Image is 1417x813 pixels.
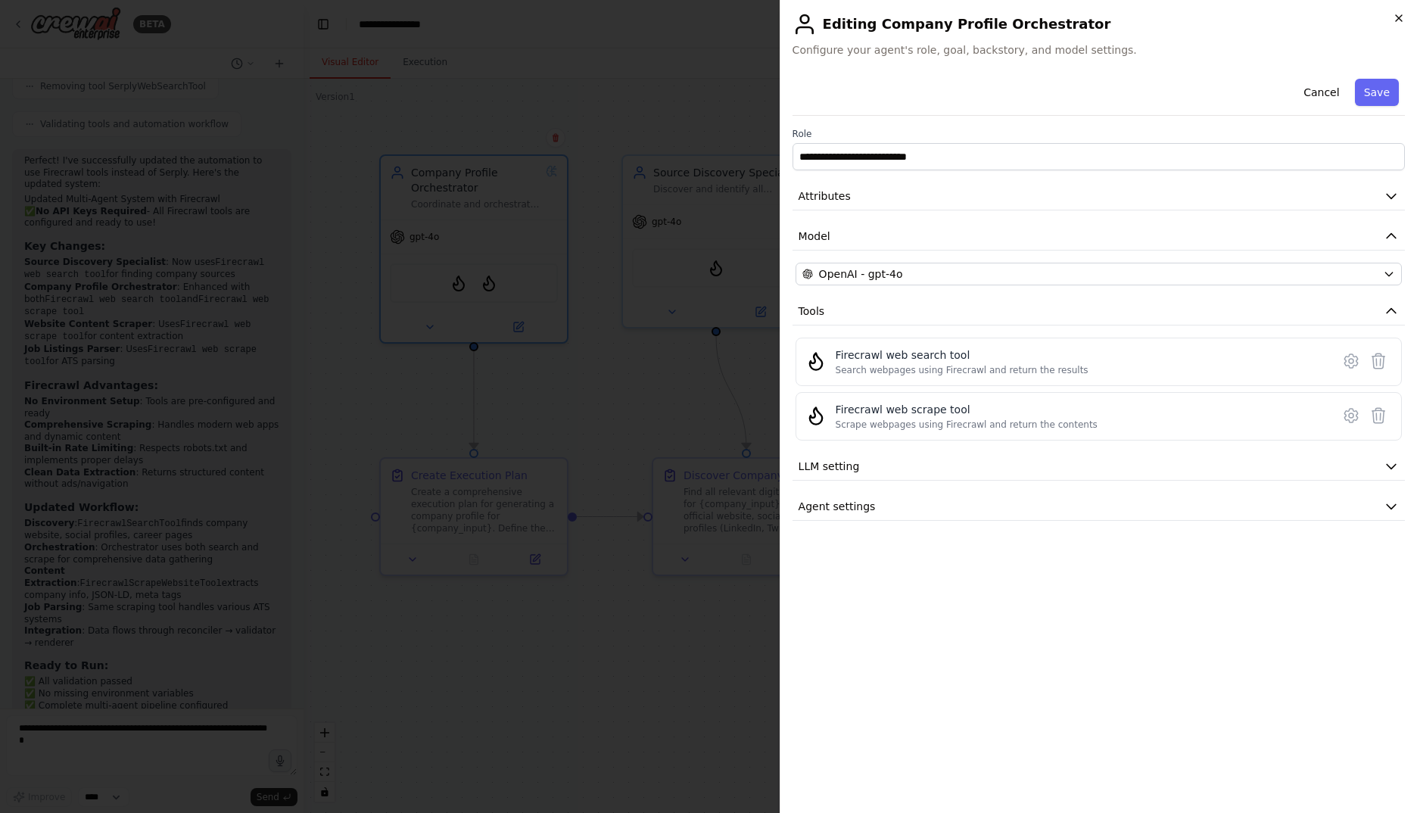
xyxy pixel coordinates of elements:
button: OpenAI - gpt-4o [796,263,1402,285]
span: Model [799,229,830,244]
span: OpenAI - gpt-4o [819,266,903,282]
button: Tools [793,297,1405,326]
img: FirecrawlScrapeWebsiteTool [805,405,827,426]
button: Configure tool [1338,347,1365,375]
button: Delete tool [1365,347,1392,375]
button: Save [1355,79,1399,106]
button: LLM setting [793,453,1405,481]
div: Firecrawl web search tool [836,347,1088,363]
img: FirecrawlSearchTool [805,350,827,372]
div: Firecrawl web scrape tool [836,402,1098,417]
button: Cancel [1294,79,1348,106]
button: Configure tool [1338,402,1365,429]
span: Configure your agent's role, goal, backstory, and model settings. [793,42,1405,58]
label: Role [793,128,1405,140]
div: Search webpages using Firecrawl and return the results [836,364,1088,376]
span: Tools [799,304,825,319]
button: Attributes [793,182,1405,210]
span: LLM setting [799,459,860,474]
div: Scrape webpages using Firecrawl and return the contents [836,419,1098,431]
button: Model [793,223,1405,251]
span: Agent settings [799,499,876,514]
button: Agent settings [793,493,1405,521]
h2: Editing Company Profile Orchestrator [793,12,1405,36]
span: Attributes [799,188,851,204]
button: Delete tool [1365,402,1392,429]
